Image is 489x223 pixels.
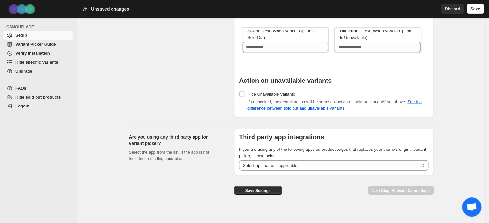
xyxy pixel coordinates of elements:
span: Select the app from the list. If the app is not included in the list, contact us. [129,150,209,161]
span: Verify Installation [15,51,50,56]
a: Hide specific variants [4,58,73,67]
a: Variant Picker Guide [4,40,73,49]
a: Upgrade [4,67,73,76]
a: Verify Installation [4,49,73,58]
span: If unchecked, the default action will be same as 'action on sold out variants' set above. [247,99,422,110]
span: Unavailable text (When variant option is unavailable) [340,28,411,39]
span: Upgrade [15,69,32,73]
b: Action on unavailable variants [239,77,332,84]
div: Soldout text (when variant option is sold out) [247,28,323,40]
h2: Unsaved changes [91,6,129,12]
span: Save Settings [245,188,270,193]
span: Hide Unavailable Variants [247,91,295,96]
span: Discard [445,6,460,12]
button: Discard [441,4,464,14]
b: Third party app integrations [239,133,324,140]
span: Setup [15,33,27,38]
a: Logout [4,102,73,111]
button: Save [467,4,484,14]
span: Variant Picker Guide [15,42,56,47]
span: Hide specific variants [15,60,58,64]
button: Save Settings [234,186,282,195]
span: Save [470,6,480,12]
a: Setup [4,31,73,40]
a: FAQs [4,84,73,93]
span: Hide sold out products [15,95,61,99]
span: FAQs [15,86,26,90]
a: Hide sold out products [4,93,73,102]
span: If you are using any of the following apps on product pages that replaces your theme's original v... [239,147,426,158]
span: CAMOUFLAGE [6,24,74,30]
h2: Are you using any third party app for variant picker? [129,133,224,146]
a: Open chat [462,197,481,217]
span: Logout [15,104,29,108]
